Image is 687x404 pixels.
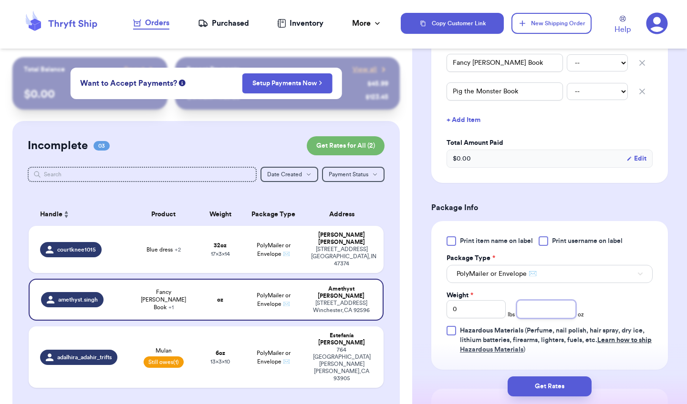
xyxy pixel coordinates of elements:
[457,269,537,279] span: PolyMailer or Envelope ✉️
[187,65,239,74] p: Recent Payments
[134,288,193,311] span: Fancy [PERSON_NAME] Book
[352,18,382,29] div: More
[217,297,223,303] strong: oz
[311,285,371,300] div: Amethyst [PERSON_NAME]
[431,202,668,213] h3: Package Info
[28,138,88,153] h2: Incomplete
[124,65,145,74] span: Payout
[578,311,584,318] span: oz
[614,24,631,35] span: Help
[241,203,305,226] th: Package Type
[214,242,227,248] strong: 32 oz
[460,327,523,334] span: Hazardous Materials
[28,167,257,182] input: Search
[57,246,96,253] span: courtknee1015
[329,172,368,177] span: Payment Status
[311,346,372,382] div: 764 [GEOGRAPHIC_DATA][PERSON_NAME] [PERSON_NAME] , CA 93905
[257,242,291,257] span: PolyMailer or Envelope ✉️
[626,154,646,163] button: Edit
[614,16,631,35] a: Help
[199,203,241,226] th: Weight
[198,18,249,29] a: Purchased
[211,251,230,257] span: 17 x 3 x 14
[58,296,98,303] span: amethyst.singh
[311,300,371,314] div: [STREET_ADDRESS] Winchester , CA 92596
[242,73,333,93] button: Setup Payments Now
[443,110,656,131] button: + Add Item
[133,17,169,30] a: Orders
[307,136,385,155] button: Get Rates for All (2)
[365,92,388,102] div: $ 123.45
[311,332,372,346] div: Estefanía [PERSON_NAME]
[322,167,385,182] button: Payment Status
[460,236,533,246] span: Print item name on label
[257,350,291,364] span: PolyMailer or Envelope ✉️
[401,13,504,34] button: Copy Customer Link
[447,291,473,300] label: Weight
[508,376,592,396] button: Get Rates
[511,13,592,34] button: New Shipping Order
[311,232,372,246] div: [PERSON_NAME] [PERSON_NAME]
[40,210,62,220] span: Handle
[447,138,653,148] label: Total Amount Paid
[133,17,169,29] div: Orders
[311,246,372,267] div: [STREET_ADDRESS] [GEOGRAPHIC_DATA] , IN 47374
[175,247,181,252] span: + 2
[552,236,623,246] span: Print username on label
[508,311,515,318] span: lbs
[447,253,495,263] label: Package Type
[168,304,174,310] span: + 1
[80,78,177,89] span: Want to Accept Payments?
[144,356,184,368] span: Still owes (1)
[453,154,471,163] span: $ 0.00
[146,246,181,253] span: Blue dress
[62,209,70,220] button: Sort ascending
[267,172,302,177] span: Date Created
[353,65,388,74] a: View all
[124,65,156,74] a: Payout
[216,350,225,356] strong: 6 oz
[447,265,653,283] button: PolyMailer or Envelope ✉️
[257,293,291,307] span: PolyMailer or Envelope ✉️
[156,347,172,354] span: Mulan
[277,18,323,29] a: Inventory
[24,87,156,102] p: $ 0.00
[210,359,230,364] span: 13 x 3 x 10
[24,65,65,74] p: Total Balance
[252,79,323,88] a: Setup Payments Now
[260,167,318,182] button: Date Created
[305,203,384,226] th: Address
[460,327,652,353] span: (Perfume, nail polish, hair spray, dry ice, lithium batteries, firearms, lighters, fuels, etc. )
[94,141,110,151] span: 03
[367,79,388,89] div: $ 45.99
[353,65,377,74] span: View all
[57,353,112,361] span: adalhira_adahir_trifts
[128,203,199,226] th: Product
